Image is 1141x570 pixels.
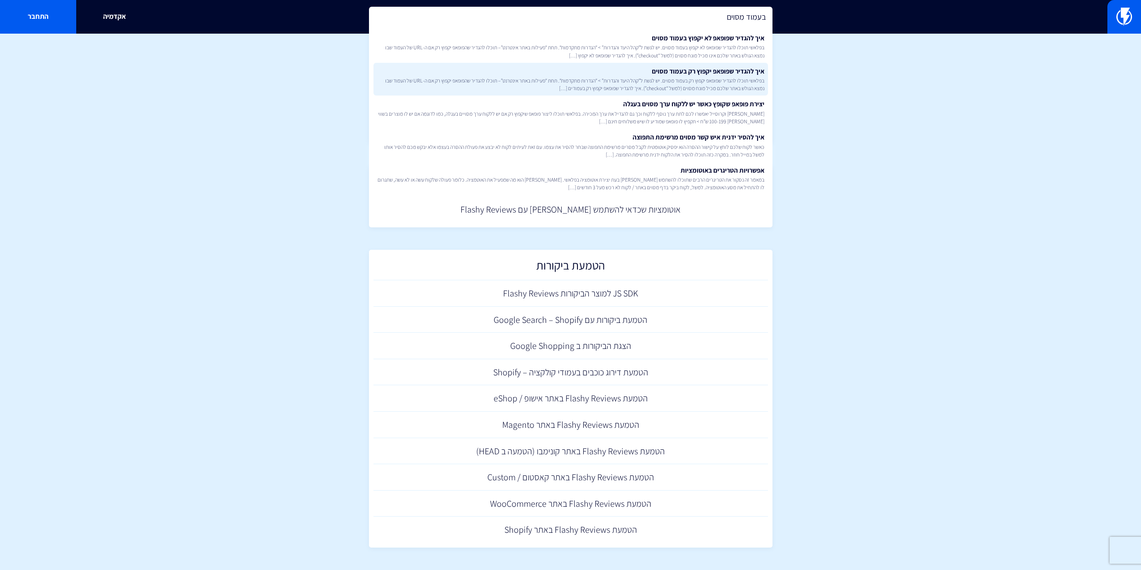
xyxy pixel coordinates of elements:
h2: הטמעת ביקורות [378,259,764,276]
a: הטמעת Flashy Reviews באתר Shopify [373,517,768,543]
span: בפלאשי תוכלו להגדיר שפופאפ לא יקפוץ בעמוד מסוים. יש לגשת ל”קהל היעד והגדרות” > “הגדרות מתקדמות“. ... [377,44,764,59]
a: הטמעת Flashy Reviews באתר Magento [373,412,768,438]
span: כאשר לקוח שלכם לוחץ על קישור ההסרה הוא יפסיק אוטומטית לקבל מסרים מרשימת התפוצה שבחר להסיר את עצמו... [377,143,764,158]
a: אפשרויות הטריגרים באוטומציותבמאמר זה נסקור את הטריגרים הרבים שתוכלו להשתמש [PERSON_NAME] בעת יציר... [373,162,768,195]
a: יצירת פופאפ שקופץ כאשר יש ללקוח ערך מסוים בעגלה[PERSON_NAME] וקרוסייל יאפשרו לכם לתת ערך נוסף ללק... [373,96,768,129]
a: הצגת הביקורות ב Google Shopping [373,333,768,359]
span: בפלאשי תוכלו להגדיר שפופאפ יקפוץ רק בעמוד מסוים. יש לגשת ל”קהל היעד והגדרות” > “הגדרות מתקדמות“. ... [377,77,764,92]
a: הטמעת Flashy Reviews באתר WooCommerce [373,491,768,517]
a: אוטומציות שכדאי להשתמש [PERSON_NAME] עם Flashy Reviews [373,196,768,223]
a: הטמעת Flashy Reviews באתר קונימבו (הטמעה ב HEAD) [373,438,768,465]
a: איך להגדיר שפופאפ לא יקפוץ בעמוד מסויםבפלאשי תוכלו להגדיר שפופאפ לא יקפוץ בעמוד מסוים. יש לגשת ל”... [373,30,768,63]
a: הטמעת Flashy Reviews באתר קאסטום / Custom [373,464,768,491]
a: איך להגדיר שפופאפ יקפוץ רק בעמוד מסויםבפלאשי תוכלו להגדיר שפופאפ יקפוץ רק בעמוד מסוים. יש לגשת ל”... [373,63,768,96]
input: חיפוש מהיר... [369,7,772,27]
a: איך להסיר ידנית איש קשר מסוים מרשימת התפוצהכאשר לקוח שלכם לוחץ על קישור ההסרה הוא יפסיק אוטומטית ... [373,129,768,162]
span: [PERSON_NAME] וקרוסייל יאפשרו לכם לתת ערך נוסף ללקוח וכך גם להגדיל את ערך המכירה. בפלאשי תוכלו לי... [377,110,764,125]
a: הטמעת דירוג כוכבים בעמודי קולקציה – Shopify [373,359,768,386]
a: הטמעת Flashy Reviews באתר אישופ / eShop [373,385,768,412]
a: JS SDK למוצר הביקורות Flashy Reviews [373,280,768,307]
span: במאמר זה נסקור את הטריגרים הרבים שתוכלו להשתמש [PERSON_NAME] בעת יצירת אוטומציה בפלאשי. [PERSON_N... [377,176,764,191]
a: הטמעת ביקורות עם Google Search – Shopify [373,307,768,333]
a: הטמעת ביקורות [373,254,768,281]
